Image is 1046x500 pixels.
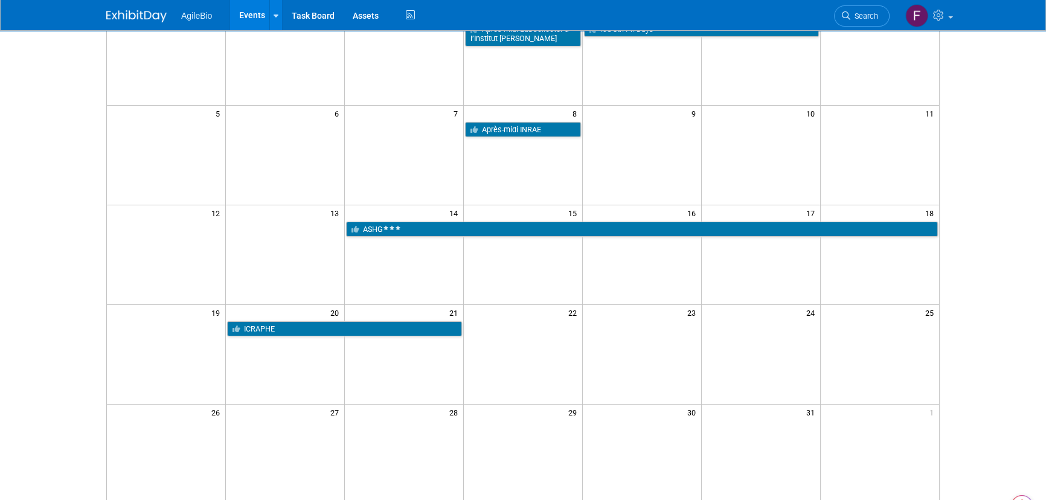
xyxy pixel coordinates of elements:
span: 15 [567,205,582,220]
span: 30 [686,405,701,420]
span: 28 [448,405,463,420]
span: 6 [333,106,344,121]
span: 18 [924,205,939,220]
span: 29 [567,405,582,420]
span: 31 [805,405,820,420]
span: 24 [805,305,820,320]
img: Fouad Batel [905,4,928,27]
span: 11 [924,106,939,121]
span: 7 [452,106,463,121]
span: 17 [805,205,820,220]
span: 23 [686,305,701,320]
span: 21 [448,305,463,320]
span: 8 [571,106,582,121]
a: ASHG [346,222,938,237]
span: 14 [448,205,463,220]
img: ExhibitDay [106,10,167,22]
span: 5 [214,106,225,121]
a: Après-midi LabCollector à l’Institut [PERSON_NAME] [465,22,581,46]
span: 20 [329,305,344,320]
span: 12 [210,205,225,220]
span: 1 [928,405,939,420]
span: 25 [924,305,939,320]
a: Après-midi INRAE [465,122,581,138]
a: Search [834,5,890,27]
span: 13 [329,205,344,220]
span: 26 [210,405,225,420]
span: 16 [686,205,701,220]
span: 9 [690,106,701,121]
span: 10 [805,106,820,121]
span: 22 [567,305,582,320]
a: ICRAPHE [227,321,462,337]
span: 19 [210,305,225,320]
span: AgileBio [181,11,212,21]
span: Search [850,11,878,21]
span: 27 [329,405,344,420]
